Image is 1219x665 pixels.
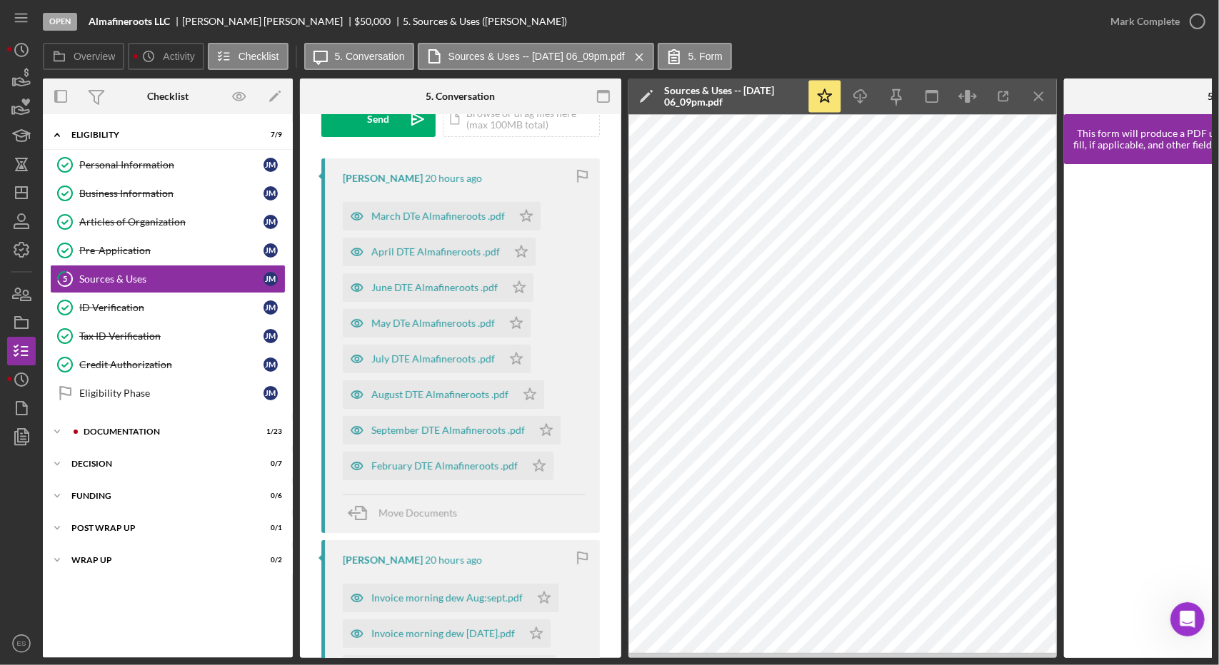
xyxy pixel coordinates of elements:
[264,300,278,315] div: J M
[14,352,271,406] div: Send us a messageWe typically reply in a few hours
[371,210,505,222] div: March DTe Almafineroots .pdf
[321,101,436,137] button: Send
[1096,7,1212,36] button: Mark Complete
[147,91,189,102] div: Checklist
[119,481,168,491] span: Messages
[50,322,286,350] a: Tax ID VerificationJM
[264,186,278,200] div: J M
[63,274,67,283] tspan: 5
[256,556,282,564] div: 0 / 2
[343,416,561,445] button: September DTE Almafineroots .pdf
[79,159,264,171] div: Personal Information
[264,158,278,172] div: J M
[89,16,170,27] b: Almafineroots LLC
[29,150,257,174] p: How can we help?
[50,350,286,379] a: Credit AuthorizationJM
[79,387,264,399] div: Eligibility Phase
[343,238,536,266] button: April DTE Almafineroots .pdf
[79,216,264,228] div: Articles of Organization
[31,481,64,491] span: Home
[343,202,541,230] button: March DTe Almafineroots .pdf
[163,51,194,62] label: Activity
[343,273,533,302] button: June DTE Almafineroots .pdf
[256,492,282,500] div: 0 / 6
[343,584,558,612] button: Invoice morning dew Aug:sept.pdf
[264,215,278,229] div: J M
[50,265,286,293] a: 5Sources & UsesJM
[21,198,265,227] button: Search for help
[1110,7,1180,36] div: Mark Complete
[343,452,553,480] button: February DTE Almafineroots .pdf
[29,27,51,50] img: logo
[29,265,239,280] div: Pipeline and Forecast View
[355,15,391,27] span: $50,000
[43,13,77,31] div: Open
[71,460,246,468] div: Decision
[21,285,265,312] div: How to Create a Test Project
[425,173,482,184] time: 2025-10-02 22:26
[84,427,246,436] div: Documentation
[95,445,190,502] button: Messages
[264,243,278,258] div: J M
[371,353,495,365] div: July DTE Almafineroots .pdf
[29,364,239,379] div: Send us a message
[239,51,279,62] label: Checklist
[226,481,249,491] span: Help
[425,554,482,566] time: 2025-10-02 22:12
[343,619,551,648] button: Invoice morning dew [DATE].pdf
[29,101,257,150] p: Hi [PERSON_NAME] 👋
[50,208,286,236] a: Articles of OrganizationJM
[71,524,246,532] div: Post Wrap Up
[264,357,278,372] div: J M
[368,101,390,137] div: Send
[371,460,518,472] div: February DTE Almafineroots .pdf
[264,272,278,286] div: J M
[79,273,264,285] div: Sources & Uses
[371,389,508,400] div: August DTE Almafineroots .pdf
[29,238,239,253] div: Update Permissions Settings
[71,131,246,139] div: Eligibility
[256,131,282,139] div: 7 / 9
[79,302,264,313] div: ID Verification
[128,43,204,70] button: Activity
[371,318,495,329] div: May DTe Almafineroots .pdf
[256,524,282,532] div: 0 / 1
[371,425,525,436] div: September DTE Almafineroots .pdf
[50,379,286,407] a: Eligibility PhaseJM
[304,43,414,70] button: 5. Conversation
[256,460,282,468] div: 0 / 7
[50,293,286,322] a: ID VerificationJM
[21,312,265,338] div: Personal Profile Form
[74,51,115,62] label: Overview
[343,554,423,566] div: [PERSON_NAME]
[371,246,500,258] div: April DTE Almafineroots .pdf
[79,330,264,342] div: Tax ID Verification
[29,318,239,332] div: Personal Profile Form
[29,291,239,306] div: How to Create a Test Project
[208,43,289,70] button: Checklist
[264,329,278,343] div: J M
[371,628,515,639] div: Invoice morning dew [DATE].pdf
[264,386,278,400] div: J M
[79,188,264,199] div: Business Information
[256,427,282,436] div: 1 / 23
[343,345,531,373] button: July DTE Almafineroots .pdf
[167,23,196,51] img: Profile image for Allison
[343,495,471,531] button: Move Documents
[343,309,531,337] button: May DTe Almafineroots .pdf
[71,492,246,500] div: Funding
[29,205,116,220] span: Search for help
[7,629,36,658] button: ES
[21,259,265,285] div: Pipeline and Forecast View
[688,51,723,62] label: 5. Form
[371,282,498,293] div: June DTE Almafineroots .pdf
[43,43,124,70] button: Overview
[182,16,355,27] div: [PERSON_NAME] [PERSON_NAME]
[79,359,264,370] div: Credit Authorization
[17,640,26,648] text: ES
[50,179,286,208] a: Business InformationJM
[21,233,265,259] div: Update Permissions Settings
[79,245,264,256] div: Pre-Application
[246,23,271,49] div: Close
[50,236,286,265] a: Pre-ApplicationJM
